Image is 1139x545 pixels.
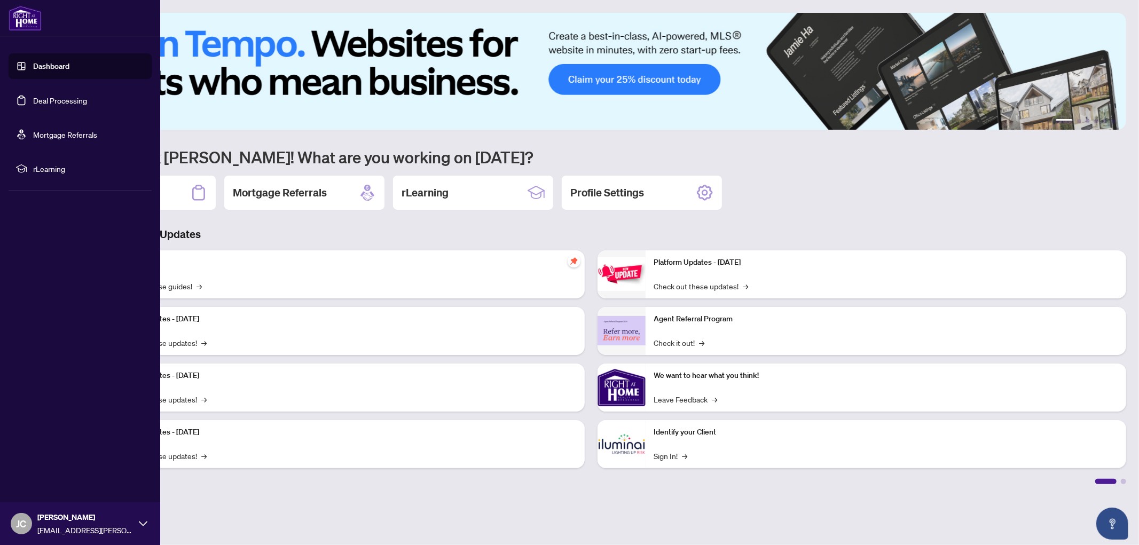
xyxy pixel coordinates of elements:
[654,280,749,292] a: Check out these updates!→
[402,185,449,200] h2: rLearning
[654,426,1118,438] p: Identify your Client
[201,450,207,462] span: →
[37,524,133,536] span: [EMAIL_ADDRESS][PERSON_NAME][DOMAIN_NAME]
[598,316,646,345] img: Agent Referral Program
[654,337,705,349] a: Check it out!→
[197,280,202,292] span: →
[1077,119,1081,123] button: 2
[9,5,42,31] img: logo
[682,450,688,462] span: →
[201,337,207,349] span: →
[712,393,718,405] span: →
[700,337,705,349] span: →
[654,450,688,462] a: Sign In!→
[56,147,1126,167] h1: Welcome back [PERSON_NAME]! What are you working on [DATE]?
[1086,119,1090,123] button: 3
[233,185,327,200] h2: Mortgage Referrals
[17,516,27,531] span: JC
[1103,119,1107,123] button: 5
[1094,119,1098,123] button: 4
[570,185,644,200] h2: Profile Settings
[33,130,97,139] a: Mortgage Referrals
[33,96,87,105] a: Deal Processing
[743,280,749,292] span: →
[37,511,133,523] span: [PERSON_NAME]
[1096,508,1128,540] button: Open asap
[56,13,1126,130] img: Slide 0
[654,313,1118,325] p: Agent Referral Program
[1056,119,1073,123] button: 1
[56,227,1126,242] h3: Brokerage & Industry Updates
[201,393,207,405] span: →
[112,313,576,325] p: Platform Updates - [DATE]
[33,163,144,175] span: rLearning
[598,420,646,468] img: Identify your Client
[654,393,718,405] a: Leave Feedback→
[654,257,1118,268] p: Platform Updates - [DATE]
[112,370,576,382] p: Platform Updates - [DATE]
[568,255,580,267] span: pushpin
[112,426,576,438] p: Platform Updates - [DATE]
[33,61,69,71] a: Dashboard
[112,257,576,268] p: Self-Help
[1111,119,1116,123] button: 6
[598,364,646,412] img: We want to hear what you think!
[598,257,646,291] img: Platform Updates - June 23, 2025
[654,370,1118,382] p: We want to hear what you think!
